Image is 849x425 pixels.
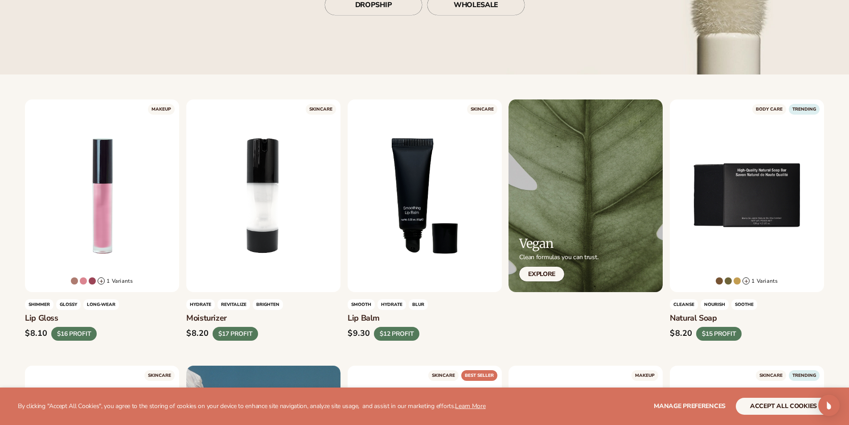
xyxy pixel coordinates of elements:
span: SMOOTH [348,299,375,310]
a: Explore [519,267,564,281]
div: $8.20 [186,329,209,339]
span: LONG-WEAR [83,299,119,310]
div: $8.20 [670,329,693,339]
span: HYDRATE [186,299,215,310]
span: SOOTHE [731,299,757,310]
button: Manage preferences [654,398,726,415]
h3: Moisturizer [186,314,340,323]
div: $8.10 [25,329,48,339]
div: $15 PROFIT [696,327,742,341]
span: NOURISH [701,299,729,310]
span: Shimmer [25,299,53,310]
span: Manage preferences [654,402,726,410]
h3: Lip Balm [348,314,502,323]
div: $16 PROFIT [51,327,97,341]
p: Clean formulas you can trust. [519,253,598,261]
span: HYDRATE [377,299,406,310]
h3: Lip Gloss [25,314,179,323]
a: Learn More [455,402,485,410]
span: GLOSSY [56,299,81,310]
span: BRIGHTEN [253,299,283,310]
div: $12 PROFIT [374,327,419,341]
div: $9.30 [348,329,370,339]
span: BLUR [409,299,428,310]
div: Open Intercom Messenger [818,395,840,416]
h2: Vegan [519,237,598,251]
p: By clicking "Accept All Cookies", you agree to the storing of cookies on your device to enhance s... [18,403,486,410]
h3: Natural Soap [670,314,824,323]
span: Cleanse [670,299,698,310]
div: $17 PROFIT [213,327,258,341]
button: accept all cookies [736,398,831,415]
span: REVITALIZE [217,299,250,310]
